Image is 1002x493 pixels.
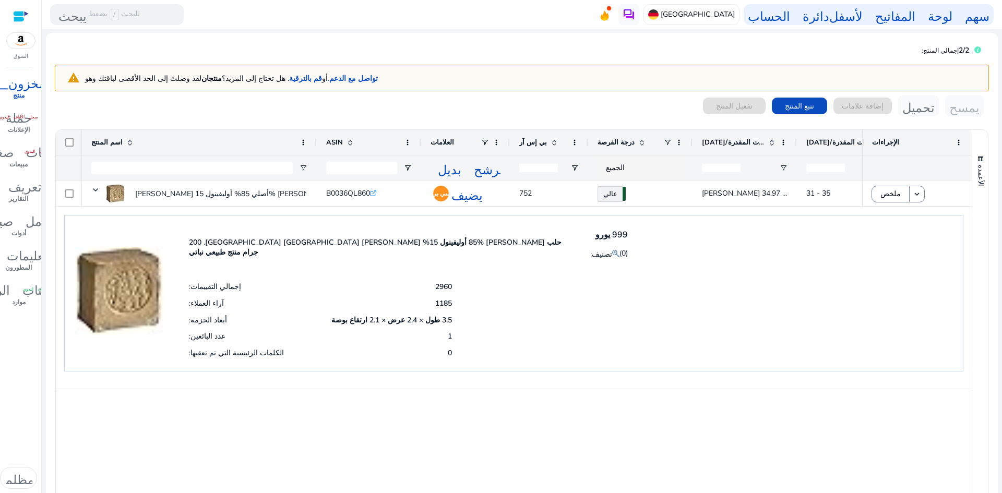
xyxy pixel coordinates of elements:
[898,95,939,116] button: تحميل
[438,161,506,175] font: مرشح بديل
[113,9,115,19] font: /
[806,138,879,147] font: الطلبات المقدرة/[DATE]
[322,74,328,83] font: أو
[785,101,814,111] font: تتبع المنتج
[6,109,32,124] font: حملة
[976,165,985,186] font: الأعمدة
[12,298,26,306] font: موارد
[9,195,28,203] font: التقارير
[326,138,343,147] font: ASIN
[5,471,86,485] font: الوضع المظلم
[570,164,579,172] button: فتح قائمة التصفية
[135,189,340,199] font: [PERSON_NAME] أصلي 85% أوليفينول 15% [PERSON_NAME]...
[11,229,26,237] font: أدوات
[331,315,452,325] font: 3.5 طول × 2.4 عرض × 2.1 ارتفاع بوصة
[912,189,922,199] mat-icon: keyboard_arrow_down
[748,7,829,22] font: دائرة الحساب
[590,249,612,259] font: تصنيف:
[85,74,201,83] font: لقد وصلتَ إلى الحد الأقصى لباقتك وهو
[619,248,628,258] font: (0)
[779,164,788,172] button: فتح قائمة التصفية
[902,99,935,113] font: تحميل
[326,162,397,174] input: إدخال مرشح ASIN
[189,348,284,358] font: الكلمات الرئيسية التي تم تعقبها:
[189,282,241,292] font: إجمالي التقييمات:
[328,74,378,83] a: تواصل مع الدعم.
[201,74,222,83] font: منتجان
[702,188,835,198] font: 30.97 ألف يورو - 34.97 [PERSON_NAME]
[435,282,452,292] font: 2960
[872,138,899,147] font: الإجراءات
[58,7,87,22] font: يبحث
[9,160,28,169] font: مبيعات
[959,45,969,55] font: 2/2
[289,74,322,83] a: قم بالترقية
[432,189,450,198] font: سي بي
[403,164,412,172] button: فتح قائمة التصفية
[595,229,628,241] font: 999 يورو
[5,263,32,272] font: المطورون
[451,186,483,201] font: يضيف
[603,189,617,199] font: عالي
[7,33,35,49] img: amazon.svg
[8,126,30,134] font: الإعلانات
[106,184,125,203] img: 414+lN-YrWL._SS40_.jpg
[661,9,735,19] font: [GEOGRAPHIC_DATA]
[23,286,62,291] font: سجل الألياف اليدوي
[648,9,659,20] img: de.svg
[189,237,562,257] font: حلب [PERSON_NAME] 85% أوليفينول 15% [PERSON_NAME] [GEOGRAPHIC_DATA] [GEOGRAPHIC_DATA]. 200 جرام م...
[922,46,959,55] font: إجمالي المنتج:
[91,138,123,147] font: اسم المنتج
[25,148,64,153] font: سجل الألياف اليدوي
[299,164,307,172] button: فتح قائمة التصفية
[829,7,989,22] font: سهم لوحة المفاتيح لأسفل
[222,74,289,83] font: . هل تحتاج إلى المزيد؟
[435,298,452,308] font: 1185
[772,98,827,114] button: تتبع المنتج
[448,331,452,341] font: 1
[872,186,910,202] button: ملخص
[519,138,547,147] font: بي إس آر
[880,189,901,199] font: ملخص
[189,298,224,308] font: آراء العملاء:
[89,9,108,19] font: يضعط
[189,315,227,325] font: أبعاد الحزمة:
[702,138,778,147] font: الإيرادات المقدرة/[DATE]
[448,348,452,358] font: 0
[121,9,140,19] font: للبحث
[14,53,28,60] font: السوق
[431,138,454,147] font: العلامات
[598,138,635,147] font: درجة الفرصة
[806,188,830,198] font: 31 - 35
[519,188,532,198] font: 752
[13,91,25,100] font: منتج
[189,331,225,341] font: عدد البائعين:
[91,162,293,174] input: اسم المنتج - مرشح الإدخال
[59,69,85,87] mat-icon: warning
[326,188,370,198] font: B0036QL860
[75,226,163,334] img: 414+lN-YrWL._SS40_.jpg
[606,163,625,173] font: الجميع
